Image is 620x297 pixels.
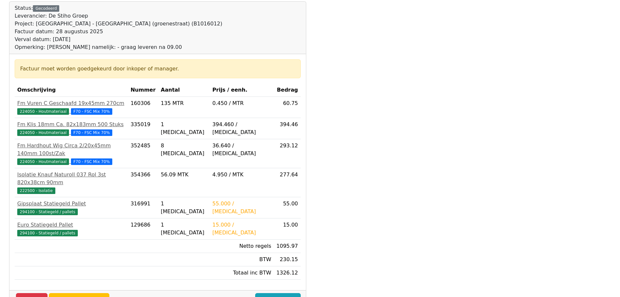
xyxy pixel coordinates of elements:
[210,240,274,253] td: Netto regels
[158,83,210,97] th: Aantal
[210,83,274,97] th: Prijs / eenh.
[17,121,125,136] a: Fm Klis 18mm Ca. 82x183mm 500 Stuks224050 - Houtmateriaal F70 - FSC Mix 70%
[161,121,207,136] div: 1 [MEDICAL_DATA]
[33,5,59,12] div: Gecodeerd
[17,187,55,194] span: 222500 - Isolatie
[17,200,125,215] a: Gipsplaat Statiegeld Pallet294100 - Statiegeld / pallets
[213,200,271,215] div: 55.000 / [MEDICAL_DATA]
[15,83,128,97] th: Omschrijving
[128,83,158,97] th: Nummer
[15,4,222,51] div: Status:
[161,171,207,179] div: 56.09 MTK
[17,121,125,128] div: Fm Klis 18mm Ca. 82x183mm 500 Stuks
[15,12,222,20] div: Leverancier: De Stiho Groep
[274,253,300,266] td: 230.15
[17,99,125,115] a: Fm Vuren C Geschaafd 19x45mm 270cm224050 - Houtmateriaal F70 - FSC Mix 70%
[128,197,158,218] td: 316991
[17,108,69,115] span: 224050 - Houtmateriaal
[210,253,274,266] td: BTW
[17,142,125,165] a: Fm Hardhout Wig Circa 2/20x45mm 140mm 100st/Zak224050 - Houtmateriaal F70 - FSC Mix 70%
[128,97,158,118] td: 160306
[128,118,158,139] td: 335019
[17,158,69,165] span: 224050 - Houtmateriaal
[161,142,207,157] div: 8 [MEDICAL_DATA]
[161,221,207,237] div: 1 [MEDICAL_DATA]
[17,129,69,136] span: 224050 - Houtmateriaal
[210,266,274,280] td: Totaal inc BTW
[274,168,300,197] td: 277.64
[274,266,300,280] td: 1326.12
[128,139,158,168] td: 352485
[213,121,271,136] div: 394.460 / [MEDICAL_DATA]
[71,158,113,165] span: F70 - FSC Mix 70%
[213,99,271,107] div: 0.450 / MTR
[274,218,300,240] td: 15.00
[274,197,300,218] td: 55.00
[17,171,125,194] a: Isolatie Knauf Naturoll 037 Rol 3st 820x38cm 90mm222500 - Isolatie
[128,218,158,240] td: 129686
[274,139,300,168] td: 293.12
[17,209,78,215] span: 294100 - Statiegeld / pallets
[71,129,113,136] span: F70 - FSC Mix 70%
[15,20,222,28] div: Project: [GEOGRAPHIC_DATA] - [GEOGRAPHIC_DATA] (groenestraat) (B1016012)
[274,240,300,253] td: 1095.97
[15,28,222,36] div: Factuur datum: 28 augustus 2025
[161,99,207,107] div: 135 MTR
[161,200,207,215] div: 1 [MEDICAL_DATA]
[17,142,125,157] div: Fm Hardhout Wig Circa 2/20x45mm 140mm 100st/Zak
[17,221,125,229] div: Euro Statiegeld Pallet
[15,36,222,43] div: Verval datum: [DATE]
[213,142,271,157] div: 36.640 / [MEDICAL_DATA]
[128,168,158,197] td: 354366
[213,221,271,237] div: 15.000 / [MEDICAL_DATA]
[17,99,125,107] div: Fm Vuren C Geschaafd 19x45mm 270cm
[17,221,125,237] a: Euro Statiegeld Pallet294100 - Statiegeld / pallets
[274,118,300,139] td: 394.46
[17,230,78,236] span: 294100 - Statiegeld / pallets
[20,65,295,73] div: Factuur moet worden goedgekeurd door inkoper of manager.
[15,43,222,51] div: Opmerking: [PERSON_NAME] namelijk: - graag leveren na 09.00
[17,171,125,186] div: Isolatie Knauf Naturoll 037 Rol 3st 820x38cm 90mm
[17,200,125,208] div: Gipsplaat Statiegeld Pallet
[71,108,113,115] span: F70 - FSC Mix 70%
[213,171,271,179] div: 4.950 / MTK
[274,83,300,97] th: Bedrag
[274,97,300,118] td: 60.75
